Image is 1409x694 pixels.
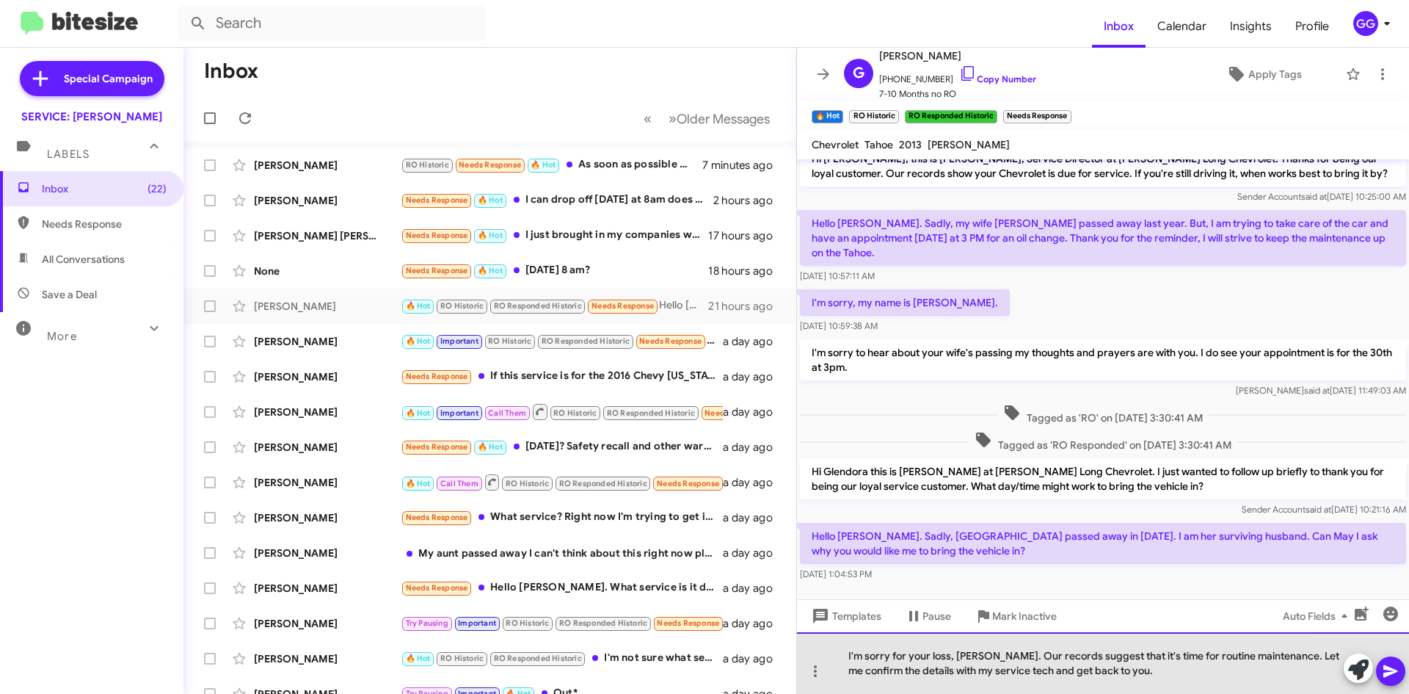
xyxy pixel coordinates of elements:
[401,297,708,314] div: Hello [PERSON_NAME]. Sadly, [GEOGRAPHIC_DATA] passed away in [DATE]. I am her surviving husband. ...
[864,138,893,151] span: Tahoe
[1188,61,1339,87] button: Apply Tags
[488,336,531,346] span: RO Historic
[401,615,723,632] div: Is it due already I'm at 25k on miles
[660,104,779,134] button: Next
[478,231,503,240] span: 🔥 Hot
[809,603,881,629] span: Templates
[879,47,1036,65] span: [PERSON_NAME]
[406,266,468,275] span: Needs Response
[812,110,843,123] small: 🔥 Hot
[636,104,779,134] nav: Page navigation example
[559,479,647,488] span: RO Responded Historic
[178,6,486,41] input: Search
[401,579,723,596] div: Hello [PERSON_NAME]. What service is it due for?
[723,546,784,560] div: a day ago
[797,603,893,629] button: Templates
[704,408,767,418] span: Needs Response
[657,479,719,488] span: Needs Response
[42,287,97,302] span: Save a Deal
[723,475,784,490] div: a day ago
[669,109,677,128] span: »
[42,181,167,196] span: Inbox
[800,210,1406,266] p: Hello [PERSON_NAME]. Sadly, my wife [PERSON_NAME] passed away last year. But, I am trying to take...
[406,336,431,346] span: 🔥 Hot
[800,320,878,331] span: [DATE] 10:59:38 AM
[488,408,526,418] span: Call Them
[1248,61,1302,87] span: Apply Tags
[478,266,503,275] span: 🔥 Hot
[254,228,401,243] div: [PERSON_NAME] [PERSON_NAME]
[1242,504,1406,515] span: Sender Account [DATE] 10:21:16 AM
[1271,603,1365,629] button: Auto Fields
[406,301,431,311] span: 🔥 Hot
[800,145,1406,187] p: Hi [PERSON_NAME], this is [PERSON_NAME], Service Director at [PERSON_NAME] Long Chevrolet. Thanks...
[849,110,898,123] small: RO Historic
[406,513,468,522] span: Needs Response
[702,158,784,173] div: 7 minutes ago
[1003,110,1071,123] small: Needs Response
[254,299,401,314] div: [PERSON_NAME]
[440,336,478,346] span: Important
[440,408,478,418] span: Important
[254,546,401,560] div: [PERSON_NAME]
[440,654,484,663] span: RO Historic
[459,160,521,170] span: Needs Response
[1283,603,1353,629] span: Auto Fields
[713,193,784,208] div: 2 hours ago
[1218,5,1284,48] a: Insights
[800,458,1406,499] p: Hi Glendora this is [PERSON_NAME] at [PERSON_NAME] Long Chevrolet. I just wanted to follow up bri...
[997,404,1209,425] span: Tagged as 'RO' on [DATE] 3:30:41 AM
[542,336,630,346] span: RO Responded Historic
[879,87,1036,101] span: 7-10 Months no RO
[591,301,654,311] span: Needs Response
[723,334,784,349] div: a day ago
[879,65,1036,87] span: [PHONE_NUMBER]
[21,109,162,124] div: SERVICE: [PERSON_NAME]
[969,431,1237,452] span: Tagged as 'RO Responded' on [DATE] 3:30:41 AM
[254,440,401,455] div: [PERSON_NAME]
[708,299,784,314] div: 21 hours ago
[893,603,963,629] button: Pause
[1304,385,1330,396] span: said at
[42,252,125,267] span: All Conversations
[204,59,258,83] h1: Inbox
[406,618,448,628] span: Try Pausing
[657,618,719,628] span: Needs Response
[899,138,922,151] span: 2013
[531,160,556,170] span: 🔥 Hot
[406,160,449,170] span: RO Historic
[506,479,549,488] span: RO Historic
[406,231,468,240] span: Needs Response
[20,61,164,96] a: Special Campaign
[800,270,875,281] span: [DATE] 10:57:11 AM
[47,330,77,343] span: More
[559,618,647,628] span: RO Responded Historic
[1237,191,1406,202] span: Sender Account [DATE] 10:25:00 AM
[1146,5,1218,48] a: Calendar
[406,372,468,381] span: Needs Response
[992,603,1057,629] span: Mark Inactive
[254,158,401,173] div: [PERSON_NAME]
[401,402,723,421] div: After2:00
[42,217,167,231] span: Needs Response
[401,156,702,173] div: As soon as possible maybe by [DATE]
[800,339,1406,380] p: I'm sorry to hear about your wife's passing my thoughts and prayers are with you. I do see your a...
[494,654,582,663] span: RO Responded Historic
[1236,385,1406,396] span: [PERSON_NAME] [DATE] 11:49:03 AM
[254,193,401,208] div: [PERSON_NAME]
[723,616,784,631] div: a day ago
[1341,11,1393,36] button: GG
[677,111,770,127] span: Older Messages
[800,568,872,579] span: [DATE] 1:04:53 PM
[401,227,708,244] div: I just brought in my companies work truck 1 time
[1284,5,1341,48] a: Profile
[64,71,153,86] span: Special Campaign
[635,104,660,134] button: Previous
[440,301,484,311] span: RO Historic
[254,405,401,419] div: [PERSON_NAME]
[644,109,652,128] span: «
[553,408,597,418] span: RO Historic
